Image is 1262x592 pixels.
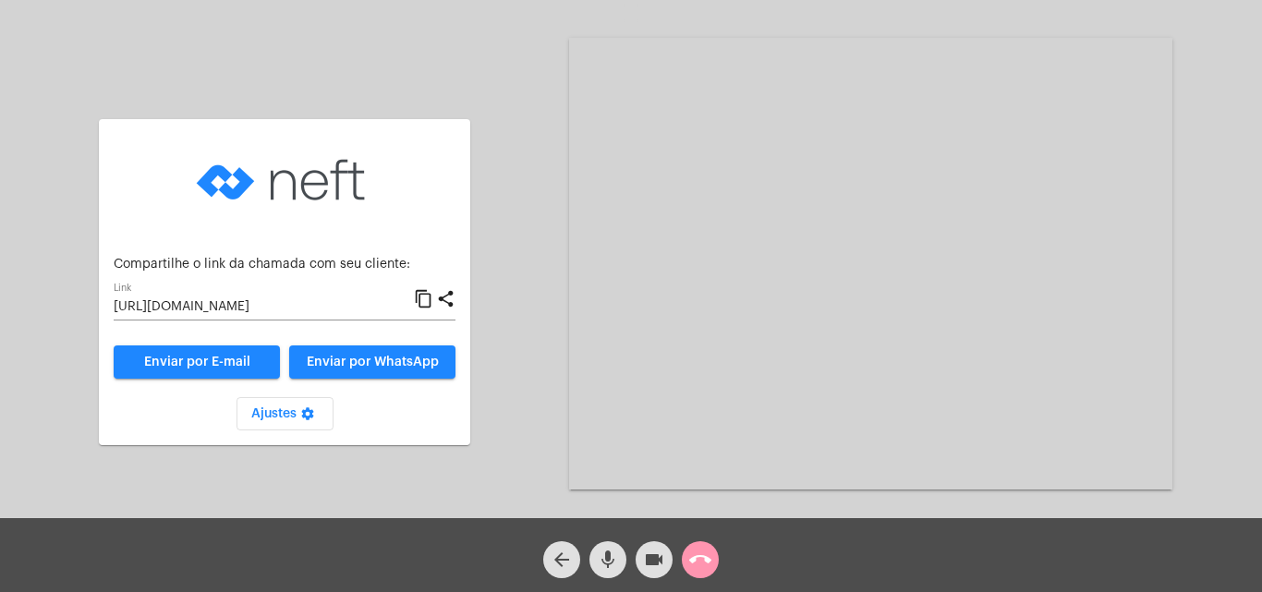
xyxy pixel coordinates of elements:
mat-icon: content_copy [414,288,433,310]
mat-icon: settings [297,406,319,429]
span: Enviar por WhatsApp [307,356,439,368]
span: Ajustes [251,407,319,420]
a: Enviar por E-mail [114,345,280,379]
mat-icon: arrow_back [551,549,573,571]
mat-icon: call_end [689,549,711,571]
mat-icon: videocam [643,549,665,571]
p: Compartilhe o link da chamada com seu cliente: [114,258,455,272]
button: Enviar por WhatsApp [289,345,455,379]
mat-icon: mic [597,549,619,571]
button: Ajustes [237,397,334,430]
img: logo-neft-novo-2.png [192,134,377,226]
mat-icon: share [436,288,455,310]
span: Enviar por E-mail [144,356,250,368]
